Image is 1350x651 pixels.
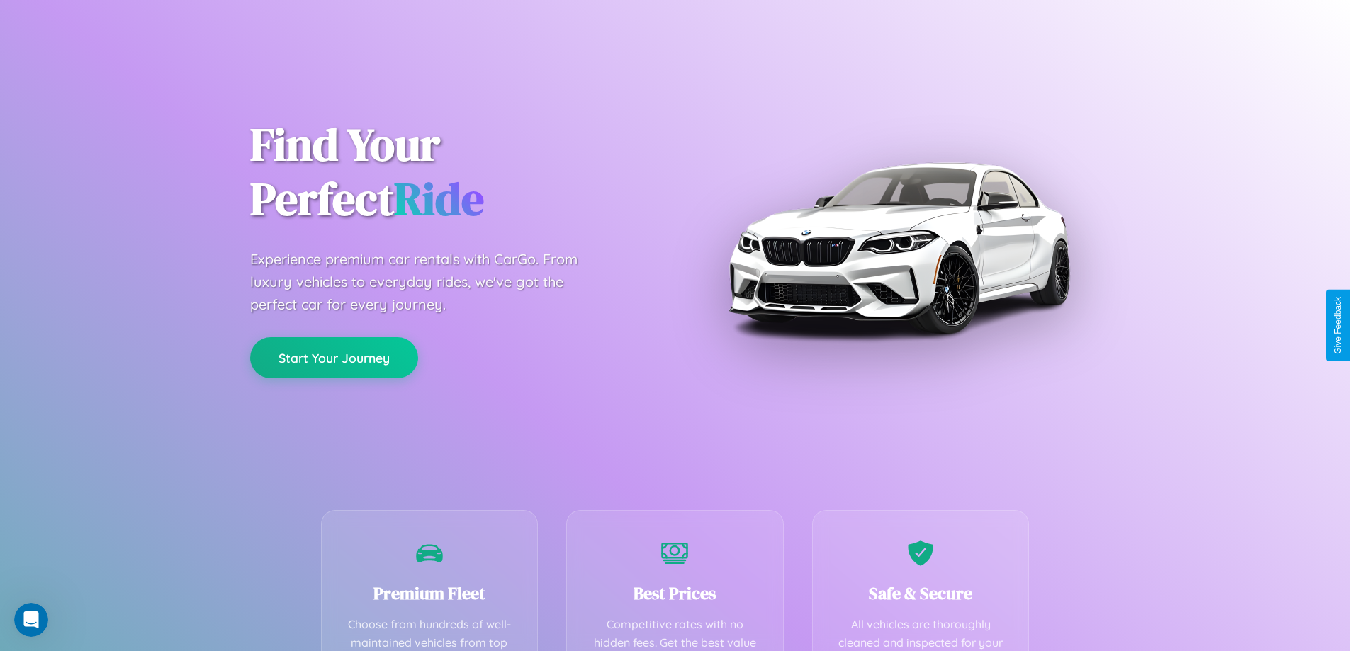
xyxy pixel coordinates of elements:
h3: Safe & Secure [834,582,1008,605]
h1: Find Your Perfect [250,118,654,227]
div: Give Feedback [1333,297,1343,354]
h3: Premium Fleet [343,582,517,605]
p: Experience premium car rentals with CarGo. From luxury vehicles to everyday rides, we've got the ... [250,248,604,316]
img: Premium BMW car rental vehicle [721,71,1076,425]
button: Start Your Journey [250,337,418,378]
span: Ride [394,168,484,230]
iframe: Intercom live chat [14,603,48,637]
h3: Best Prices [588,582,762,605]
